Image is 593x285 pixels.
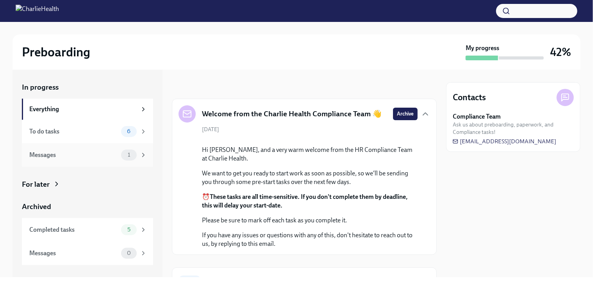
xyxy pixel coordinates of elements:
[22,143,153,167] a: Messages1
[122,250,136,256] span: 0
[22,179,50,189] div: For later
[202,146,418,163] p: Hi [PERSON_NAME], and a very warm welcome from the HR Compliance Team at Charlie Health.
[122,128,135,134] span: 6
[123,152,135,158] span: 1
[202,193,418,210] p: ⏰
[29,127,118,136] div: To do tasks
[207,276,397,285] h6: Provide documents for your I9 verification
[22,218,153,242] a: Completed tasks5
[453,92,486,103] h4: Contacts
[202,169,418,186] p: We want to get you ready to start work as soon as possible, so we'll be sending you through some ...
[22,242,153,265] a: Messages0
[22,202,153,212] a: Archived
[466,44,499,52] strong: My progress
[453,121,574,136] span: Ask us about preboarding, paperwork, and Compliance tasks!
[413,277,430,283] strong: [DATE]
[453,112,501,121] strong: Compliance Team
[22,179,153,189] a: For later
[202,126,219,133] span: [DATE]
[22,120,153,143] a: To do tasks6
[550,45,571,59] h3: 42%
[453,137,556,145] a: [EMAIL_ADDRESS][DOMAIN_NAME]
[29,151,118,159] div: Messages
[16,5,59,17] img: CharlieHealth
[29,249,118,258] div: Messages
[202,193,407,209] strong: These tasks are all time-sensitive. If you don't complete them by deadline, this will delay your ...
[29,105,137,114] div: Everything
[22,44,90,60] h2: Preboarding
[397,110,414,118] span: Archive
[393,108,418,120] button: Archive
[403,277,430,283] span: Due
[202,216,418,225] p: Please be sure to mark off each task as you complete it.
[172,82,209,92] div: In progress
[123,227,135,233] span: 5
[202,109,382,119] h5: Welcome from the Charlie Health Compliance Team 👋
[202,231,418,248] p: If you have any issues or questions with any of this, don't hesitate to reach out to us, by reply...
[22,99,153,120] a: Everything
[29,225,118,234] div: Completed tasks
[22,82,153,92] a: In progress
